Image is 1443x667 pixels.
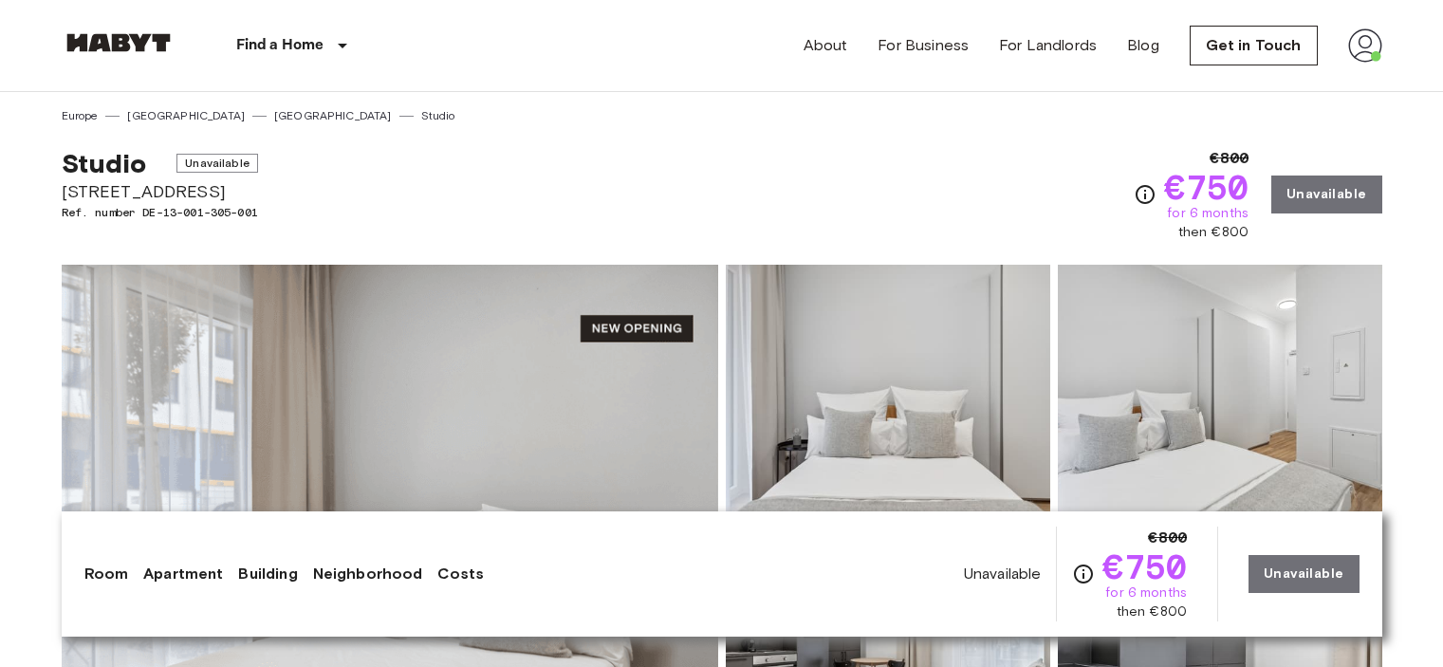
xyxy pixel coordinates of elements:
[964,564,1042,584] span: Unavailable
[1102,549,1187,584] span: €750
[804,34,848,57] a: About
[127,107,245,124] a: [GEOGRAPHIC_DATA]
[1072,563,1095,585] svg: Check cost overview for full price breakdown. Please note that discounts apply to new joiners onl...
[1117,602,1187,621] span: then €800
[62,33,176,52] img: Habyt
[62,107,99,124] a: Europe
[1058,265,1382,513] img: Picture of unit DE-13-001-305-001
[421,107,455,124] a: Studio
[1167,204,1249,223] span: for 6 months
[1127,34,1159,57] a: Blog
[726,265,1050,513] img: Picture of unit DE-13-001-305-001
[313,563,423,585] a: Neighborhood
[238,563,297,585] a: Building
[999,34,1097,57] a: For Landlords
[1134,183,1156,206] svg: Check cost overview for full price breakdown. Please note that discounts apply to new joiners onl...
[84,563,129,585] a: Room
[62,204,258,221] span: Ref. number DE-13-001-305-001
[1164,170,1249,204] span: €750
[1348,28,1382,63] img: avatar
[143,563,223,585] a: Apartment
[62,179,258,204] span: [STREET_ADDRESS]
[1148,527,1187,549] span: €800
[437,563,484,585] a: Costs
[1210,147,1249,170] span: €800
[236,34,324,57] p: Find a Home
[878,34,969,57] a: For Business
[274,107,392,124] a: [GEOGRAPHIC_DATA]
[1105,584,1187,602] span: for 6 months
[176,154,258,173] span: Unavailable
[62,147,147,179] span: Studio
[1178,223,1249,242] span: then €800
[1190,26,1318,65] a: Get in Touch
